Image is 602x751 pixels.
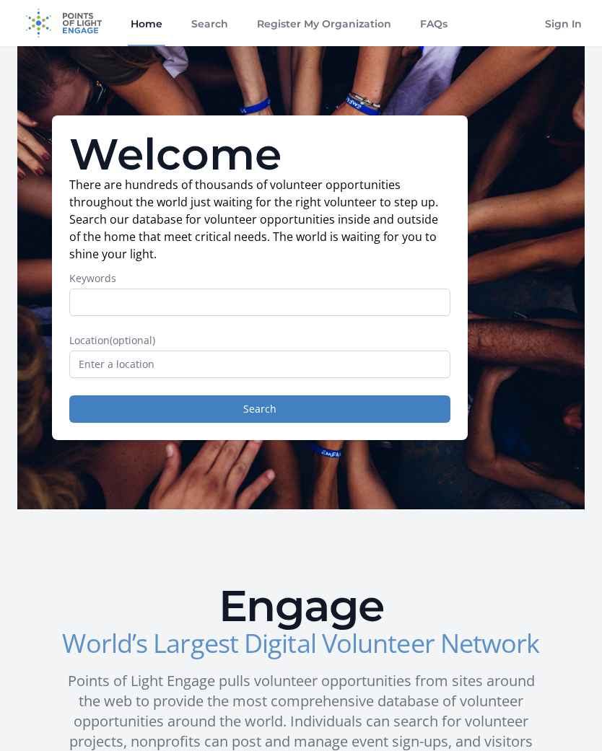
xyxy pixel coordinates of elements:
[69,176,450,263] p: There are hundreds of thousands of volunteer opportunities throughout the world just waiting for ...
[110,333,155,347] span: (optional)
[69,333,450,348] label: Location
[69,271,450,286] label: Keywords
[69,395,450,423] button: Search
[58,584,544,628] h2: Engage
[58,631,544,656] h3: World’s Largest Digital Volunteer Network
[69,133,450,176] h1: Welcome
[69,351,450,378] input: Enter a location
